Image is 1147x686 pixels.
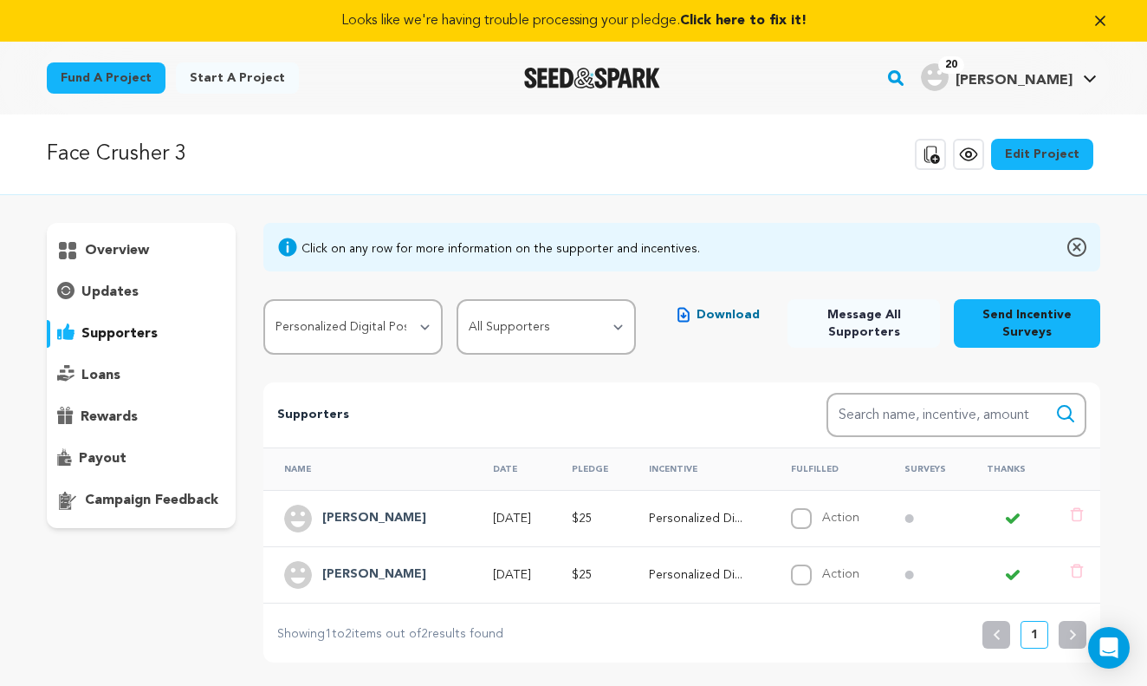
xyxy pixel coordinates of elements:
p: [DATE] [493,566,541,584]
th: Name [263,448,472,490]
p: [DATE] [493,510,541,527]
p: Supporters [277,405,771,426]
p: supporters [81,323,158,344]
h4: Michael Neel [322,565,426,585]
a: Edit Project [991,139,1093,170]
th: Surveys [884,448,967,490]
span: $25 [572,513,593,525]
span: $25 [572,569,593,581]
span: Click here to fix it! [680,14,807,28]
button: 1 [1021,621,1048,649]
img: user.png [284,505,312,532]
button: updates [47,278,236,306]
input: Search name, incentive, amount [826,393,1086,437]
button: campaign feedback [47,487,236,514]
span: Download [697,306,760,323]
th: Thanks [966,448,1049,490]
span: 2 [345,628,352,640]
label: Action [822,512,859,524]
button: Send Incentive Surveys [954,299,1100,348]
span: 2 [421,628,428,640]
span: 1 [325,628,332,640]
div: Click on any row for more information on the supporter and incentives. [301,240,700,258]
button: Download [664,299,774,330]
p: updates [81,282,139,303]
p: Face Crusher 3 [47,139,186,170]
p: payout [79,448,126,469]
button: overview [47,237,236,265]
p: Personalized Digital Postcard [649,566,760,584]
button: Message All Supporters [787,299,940,348]
h4: Neil Willoughby [322,508,426,529]
img: user.png [921,63,949,91]
p: Showing to items out of results found [277,624,503,645]
a: Start a project [176,62,299,94]
p: rewards [81,407,138,428]
a: Fund a project [47,62,165,94]
th: Incentive [628,448,770,490]
th: Pledge [551,448,628,490]
div: Luke s.'s Profile [921,63,1072,91]
p: loans [81,365,120,386]
button: loans [47,362,236,389]
img: close-o.svg [1067,237,1086,258]
img: user.png [284,561,312,589]
p: Personalized Digital Postcard [649,510,760,527]
img: Seed&Spark Logo Dark Mode [524,68,660,88]
button: supporters [47,320,236,348]
p: campaign feedback [85,490,218,511]
button: rewards [47,403,236,431]
a: Seed&Spark Homepage [524,68,660,88]
a: Looks like we're having trouble processing your pledge.Click here to fix it! [21,10,1126,31]
p: 1 [1031,626,1038,644]
div: Open Intercom Messenger [1088,627,1130,669]
th: Date [472,448,551,490]
p: overview [85,240,149,261]
span: Message All Supporters [801,306,926,341]
span: 20 [938,56,964,74]
a: Luke s.'s Profile [917,60,1100,91]
button: payout [47,445,236,473]
span: Luke s.'s Profile [917,60,1100,96]
label: Action [822,568,859,580]
th: Fulfilled [770,448,884,490]
span: [PERSON_NAME] [956,74,1072,88]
